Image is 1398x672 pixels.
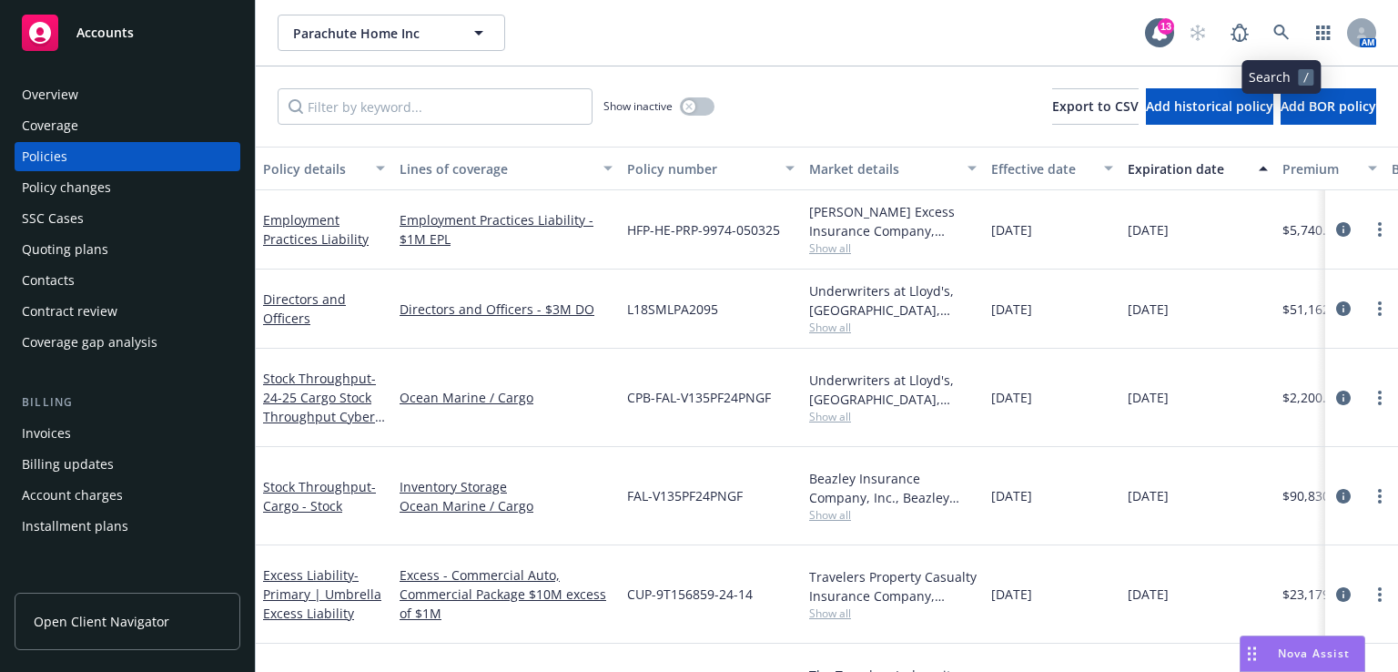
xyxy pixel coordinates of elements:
button: Lines of coverage [392,147,620,190]
a: Report a Bug [1221,15,1258,51]
span: - Cargo - Stock [263,478,376,514]
span: Show all [809,606,977,621]
div: Invoices [22,419,71,448]
div: Effective date [991,159,1093,178]
a: Switch app [1305,15,1342,51]
span: Nova Assist [1278,646,1350,661]
a: Excess - Commercial Auto, Commercial Package $10M excess of $1M [400,565,613,623]
span: Show all [809,507,977,523]
a: Accounts [15,7,240,58]
span: $51,162.00 [1282,300,1348,319]
div: Coverage gap analysis [22,328,157,357]
a: Stock Throughput [263,478,376,514]
span: CUP-9T156859-24-14 [627,585,753,604]
div: Quoting plans [22,235,108,264]
a: Quoting plans [15,235,240,264]
a: Stock Throughput [263,370,376,444]
a: Employment Practices Liability [263,211,369,248]
div: Underwriters at Lloyd's, [GEOGRAPHIC_DATA], [PERSON_NAME] of [GEOGRAPHIC_DATA], [PERSON_NAME] Cargo [809,371,977,409]
div: [PERSON_NAME] Excess Insurance Company, [PERSON_NAME] Insurance Group, RT Specialty Insurance Ser... [809,202,977,240]
span: [DATE] [1128,220,1169,239]
button: Add BOR policy [1281,88,1376,125]
input: Filter by keyword... [278,88,593,125]
a: Inventory Storage [400,477,613,496]
button: Market details [802,147,984,190]
span: Show all [809,240,977,256]
span: Add historical policy [1146,97,1273,115]
button: Export to CSV [1052,88,1139,125]
a: Contract review [15,297,240,326]
div: Market details [809,159,957,178]
div: 13 [1158,18,1174,35]
button: Effective date [984,147,1120,190]
div: Coverage [22,111,78,140]
span: $2,200.00 [1282,388,1341,407]
a: Ocean Marine / Cargo [400,496,613,515]
span: Show all [809,409,977,424]
a: Policies [15,142,240,171]
a: Employment Practices Liability - $1M EPL [400,210,613,249]
a: Contacts [15,266,240,295]
a: more [1369,219,1391,240]
div: Billing updates [22,450,114,479]
div: Installment plans [22,512,128,541]
span: HFP-HE-PRP-9974-050325 [627,220,780,239]
a: Directors and Officers - $3M DO [400,300,613,319]
div: Policy number [627,159,775,178]
span: [DATE] [1128,300,1169,319]
span: [DATE] [991,486,1032,505]
span: [DATE] [991,300,1032,319]
span: [DATE] [991,220,1032,239]
a: Overview [15,80,240,109]
div: Policy details [263,159,365,178]
a: Start snowing [1180,15,1216,51]
div: Contacts [22,266,75,295]
a: more [1369,584,1391,606]
div: Overview [22,80,78,109]
a: more [1369,298,1391,320]
a: Search [1263,15,1300,51]
div: Policy changes [22,173,111,202]
a: Account charges [15,481,240,510]
span: $90,830.00 [1282,486,1348,505]
div: Lines of coverage [400,159,593,178]
span: Show inactive [603,98,673,114]
div: Policies [22,142,67,171]
div: Account charges [22,481,123,510]
span: L18SMLPA2095 [627,300,718,319]
a: Invoices [15,419,240,448]
span: [DATE] [991,388,1032,407]
a: circleInformation [1332,584,1354,606]
span: Add BOR policy [1281,97,1376,115]
div: Premium [1282,159,1357,178]
button: Policy number [620,147,802,190]
a: Installment plans [15,512,240,541]
span: [DATE] [1128,585,1169,604]
div: Contract review [22,297,117,326]
span: [DATE] [1128,486,1169,505]
span: [DATE] [1128,388,1169,407]
a: more [1369,485,1391,507]
a: circleInformation [1332,219,1354,240]
a: Coverage gap analysis [15,328,240,357]
button: Expiration date [1120,147,1275,190]
a: Excess Liability [263,566,381,622]
div: Underwriters at Lloyd's, [GEOGRAPHIC_DATA], [PERSON_NAME] of [GEOGRAPHIC_DATA], RT Specialty Insu... [809,281,977,320]
a: more [1369,387,1391,409]
span: CPB-FAL-V135PF24PNGF [627,388,771,407]
a: circleInformation [1332,485,1354,507]
button: Policy details [256,147,392,190]
div: Tools [15,577,240,596]
span: [DATE] [991,585,1032,604]
span: Show all [809,320,977,335]
span: FAL-V135PF24PNGF [627,486,743,505]
div: Travelers Property Casualty Insurance Company, Travelers Insurance [809,567,977,606]
a: Coverage [15,111,240,140]
span: Accounts [76,25,134,40]
div: Billing [15,393,240,412]
a: Billing updates [15,450,240,479]
div: Expiration date [1128,159,1248,178]
span: - Primary | Umbrella Excess Liability [263,566,381,622]
button: Parachute Home Inc [278,15,505,51]
a: SSC Cases [15,204,240,233]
